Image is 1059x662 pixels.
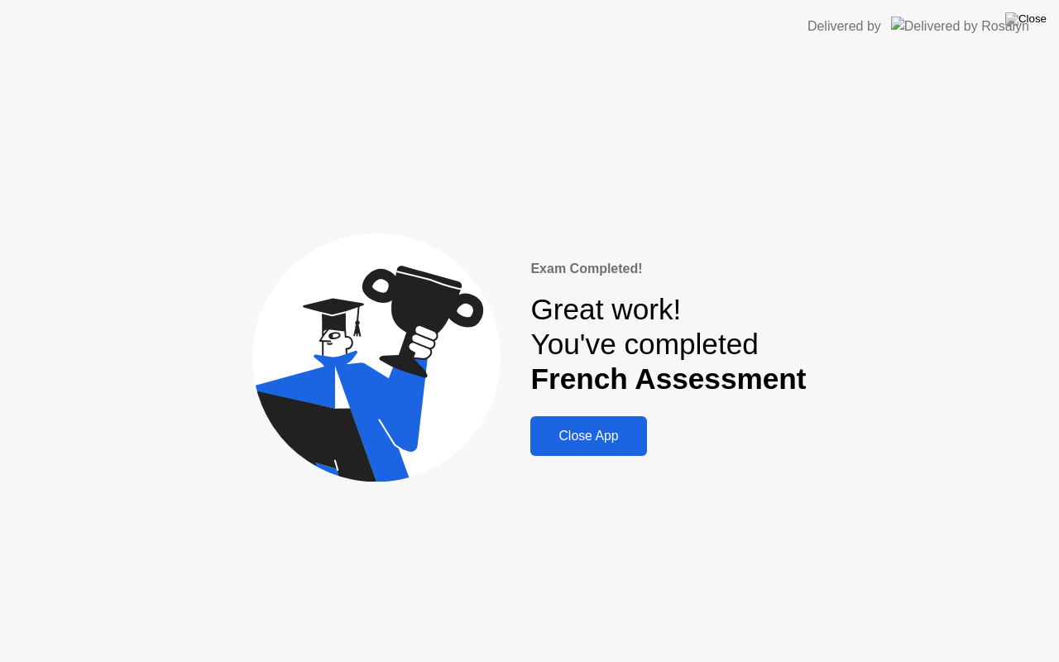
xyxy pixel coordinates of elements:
[1005,12,1047,26] img: Close
[530,292,806,397] div: Great work! You've completed
[530,416,646,456] button: Close App
[807,17,881,36] div: Delivered by
[535,429,641,444] div: Close App
[530,362,806,395] b: French Assessment
[891,17,1029,36] img: Delivered by Rosalyn
[530,259,806,279] div: Exam Completed!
